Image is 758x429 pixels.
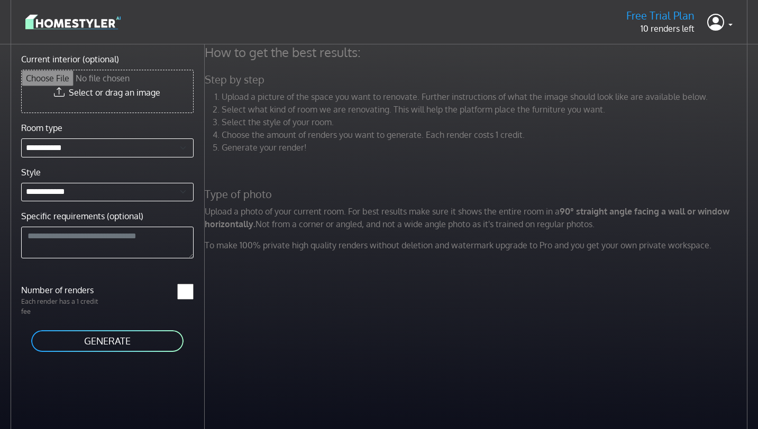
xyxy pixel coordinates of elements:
label: Number of renders [15,284,107,296]
h5: Free Trial Plan [626,9,695,22]
label: Specific requirements (optional) [21,210,143,222]
h5: Type of photo [198,188,756,201]
li: Select what kind of room we are renovating. This will help the platform place the furniture you w... [222,103,750,116]
li: Choose the amount of renders you want to generate. Each render costs 1 credit. [222,128,750,141]
label: Room type [21,122,62,134]
li: Select the style of your room. [222,116,750,128]
button: GENERATE [30,329,185,353]
label: Current interior (optional) [21,53,119,66]
h4: How to get the best results: [198,44,756,60]
h5: Step by step [198,73,756,86]
img: logo-3de290ba35641baa71223ecac5eacb59cb85b4c7fdf211dc9aaecaaee71ea2f8.svg [25,13,121,31]
p: To make 100% private high quality renders without deletion and watermark upgrade to Pro and you g... [198,239,756,251]
p: Each render has a 1 credit fee [15,296,107,316]
p: Upload a photo of your current room. For best results make sure it shows the entire room in a Not... [198,205,756,230]
label: Style [21,166,41,179]
p: 10 renders left [626,22,695,35]
li: Upload a picture of the space you want to renovate. Further instructions of what the image should... [222,90,750,103]
strong: 90° straight angle facing a wall or window horizontally. [205,206,729,229]
li: Generate your render! [222,141,750,154]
